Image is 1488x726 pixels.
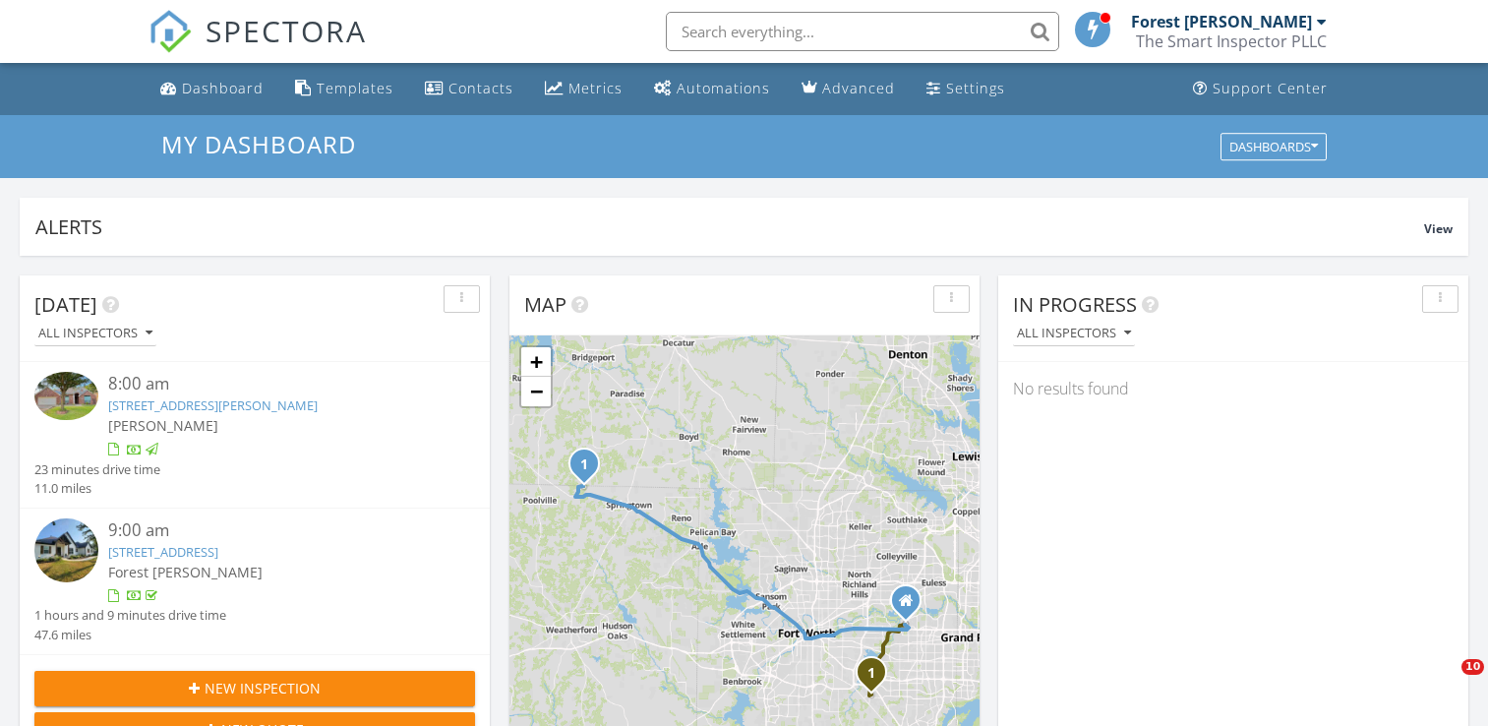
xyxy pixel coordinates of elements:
div: Support Center [1213,79,1328,97]
img: 9371656%2Fcover_photos%2Fho6MPAh8vfJgcnnOlhSf%2Fsmall.jpg [34,372,98,419]
iframe: Intercom live chat [1421,659,1468,706]
span: Forest [PERSON_NAME] [108,563,263,581]
div: 1 hours and 9 minutes drive time [34,606,226,625]
div: 11.0 miles [34,479,160,498]
div: Advanced [822,79,895,97]
div: Dashboards [1229,140,1318,153]
button: New Inspection [34,671,475,706]
button: Dashboards [1220,133,1327,160]
a: [STREET_ADDRESS][PERSON_NAME] [108,396,318,414]
i: 1 [867,667,875,681]
div: Automations [677,79,770,97]
a: [STREET_ADDRESS] [108,543,218,561]
span: [PERSON_NAME] [108,416,218,435]
a: Dashboard [152,71,271,107]
div: 2101 Stonehill Court, Arlington TX 76012 [906,600,918,612]
a: Zoom out [521,377,551,406]
div: No results found [998,362,1468,415]
span: New Inspection [205,678,321,698]
div: Metrics [568,79,623,97]
input: Search everything... [666,12,1059,51]
button: All Inspectors [1013,321,1135,347]
button: All Inspectors [34,321,156,347]
div: 47.6 miles [34,626,226,644]
a: Automations (Basic) [646,71,778,107]
div: All Inspectors [38,327,152,340]
span: View [1424,220,1453,237]
div: 9041 Vly Oak Ct , Springtown, TX 76082 [584,463,596,475]
div: Dashboard [182,79,264,97]
a: SPECTORA [149,27,367,68]
span: Map [524,291,566,318]
span: My Dashboard [161,128,356,160]
span: 10 [1461,659,1484,675]
div: 9:00 am [108,518,439,543]
div: Settings [946,79,1005,97]
a: 9:00 am [STREET_ADDRESS] Forest [PERSON_NAME] 1 hours and 9 minutes drive time 47.6 miles [34,518,475,644]
i: 1 [580,458,588,472]
div: All Inspectors [1017,327,1131,340]
span: SPECTORA [206,10,367,51]
div: 8:00 am [108,372,439,396]
img: The Best Home Inspection Software - Spectora [149,10,192,53]
div: 805 Warwick Ct , Kennedale, TX 76060 [871,672,883,684]
div: Contacts [448,79,513,97]
a: Settings [919,71,1013,107]
div: Templates [317,79,393,97]
div: The Smart Inspector PLLC [1136,31,1327,51]
a: Templates [287,71,401,107]
span: [DATE] [34,291,97,318]
a: 8:00 am [STREET_ADDRESS][PERSON_NAME] [PERSON_NAME] 23 minutes drive time 11.0 miles [34,372,475,498]
div: 23 minutes drive time [34,460,160,479]
div: Forest [PERSON_NAME] [1131,12,1312,31]
span: In Progress [1013,291,1137,318]
a: Support Center [1185,71,1336,107]
div: Alerts [35,213,1424,240]
img: 9361146%2Fcover_photos%2F8TWQaWXPr9NlSYWFKXVj%2Fsmall.jpg [34,518,98,582]
a: Contacts [417,71,521,107]
a: Zoom in [521,347,551,377]
a: Advanced [794,71,903,107]
a: Metrics [537,71,630,107]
